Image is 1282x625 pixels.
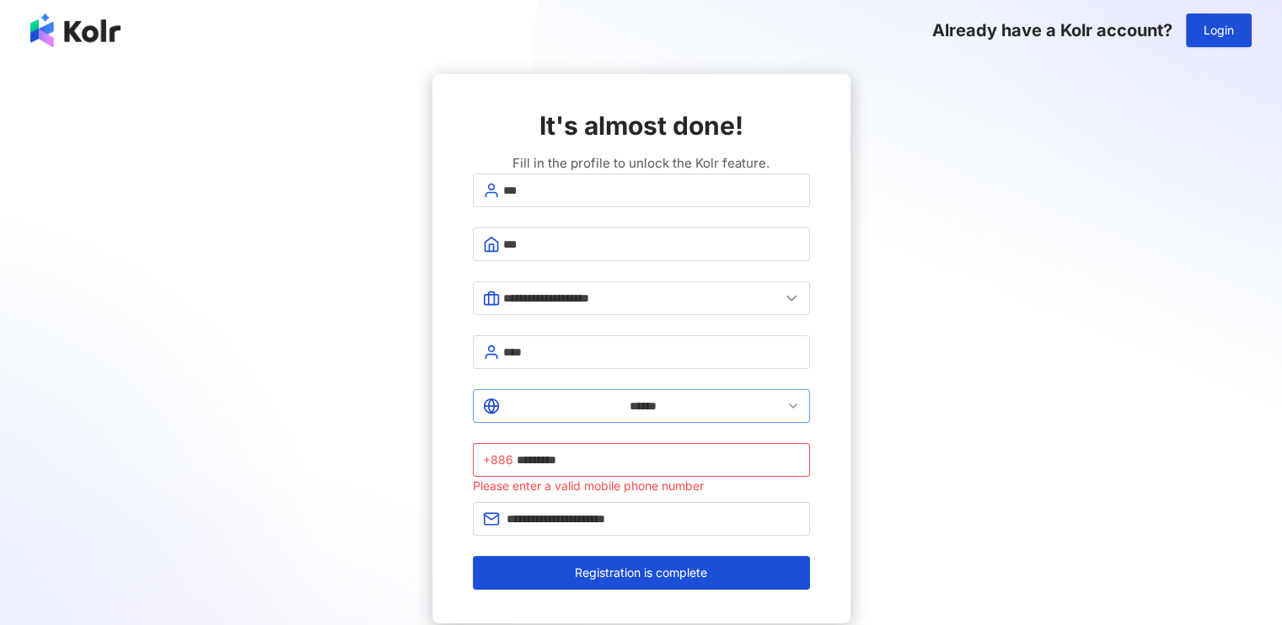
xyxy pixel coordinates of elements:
[473,477,810,495] div: Please enter a valid mobile phone number
[473,556,810,590] button: Registration is complete
[932,20,1172,40] span: Already have a Kolr account?
[30,13,121,47] img: logo
[483,451,513,469] span: +886
[1186,13,1252,47] button: Login
[512,153,770,174] span: Fill in the profile to unlock the Kolr feature.
[539,108,743,143] span: It's almost done!
[1204,24,1234,37] span: Login
[575,566,707,580] span: Registration is complete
